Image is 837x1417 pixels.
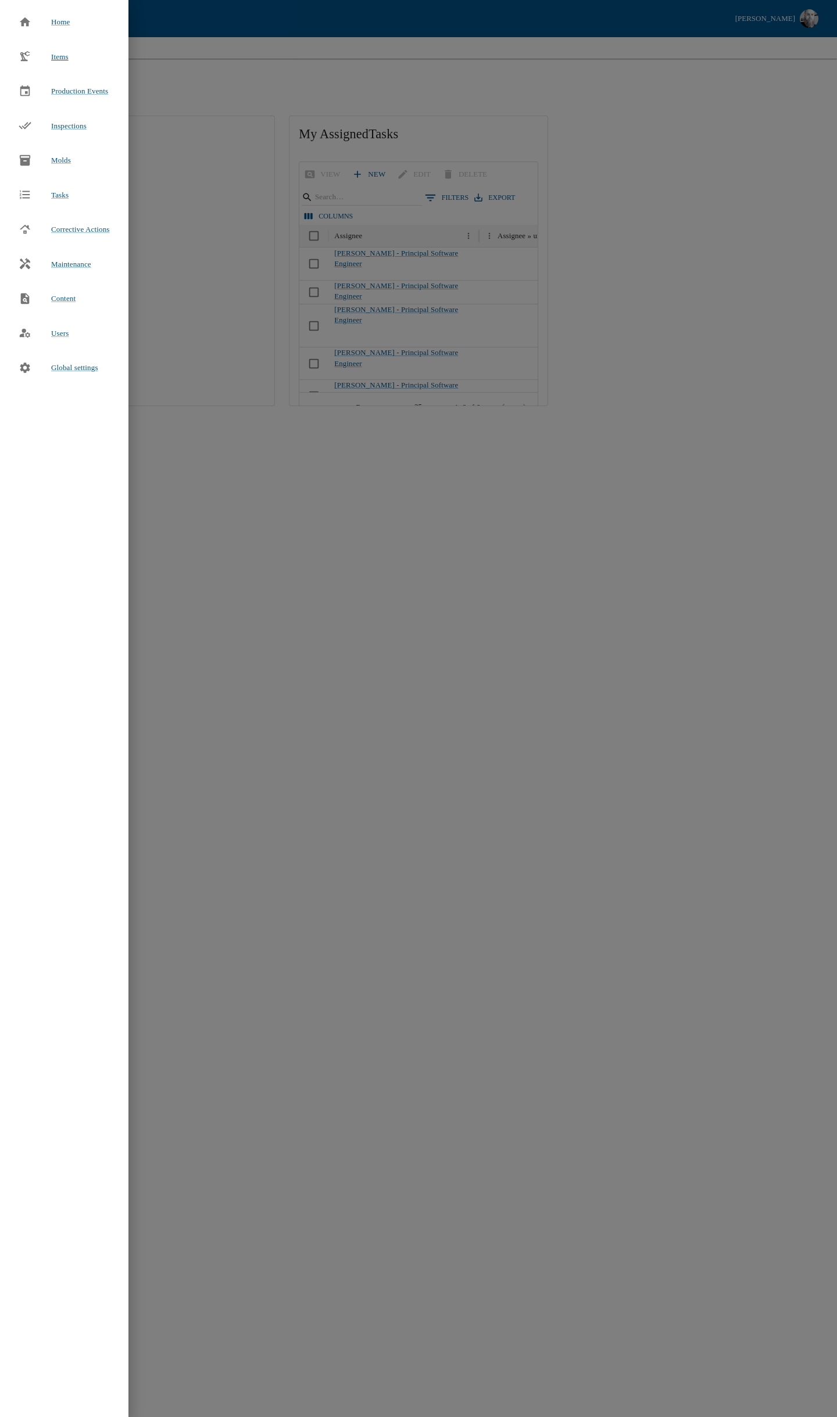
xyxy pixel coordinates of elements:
[9,217,119,242] a: Corrective Actions
[9,286,85,311] a: Content
[9,113,96,139] a: Inspections
[9,44,78,70] a: Items
[9,355,108,381] a: Global settings
[51,259,91,270] span: Maintenance
[9,252,101,277] a: Maintenance
[51,329,69,338] span: Users
[51,362,98,374] span: Global settings
[51,16,70,28] span: Home
[9,148,80,173] a: Molds
[51,87,108,95] span: Production Events
[51,189,69,201] span: Tasks
[51,156,71,164] span: Molds
[9,9,79,35] a: Home
[51,121,87,130] span: Inspections
[9,321,78,346] a: Users
[51,293,76,304] span: Content
[9,78,117,104] a: Production Events
[9,182,78,208] a: Tasks
[51,225,110,234] span: Corrective Actions
[51,52,69,61] span: Items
